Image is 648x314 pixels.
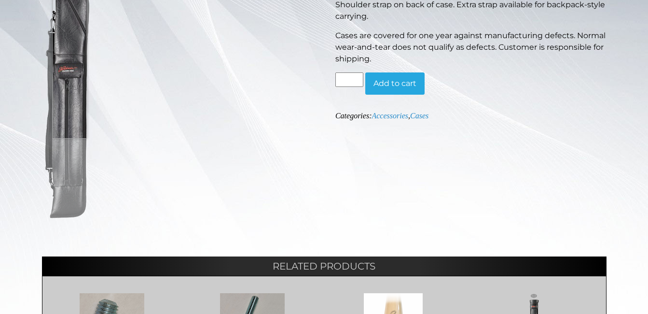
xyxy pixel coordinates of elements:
a: Accessories [372,112,408,120]
p: Cases are covered for one year against manufacturing defects. Normal wear-and-tear does not quali... [335,30,607,65]
a: Cases [410,112,428,120]
button: Add to cart [365,72,425,95]
input: Product quantity [335,72,363,87]
span: Categories: , [335,112,428,120]
h2: Related products [42,257,607,276]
